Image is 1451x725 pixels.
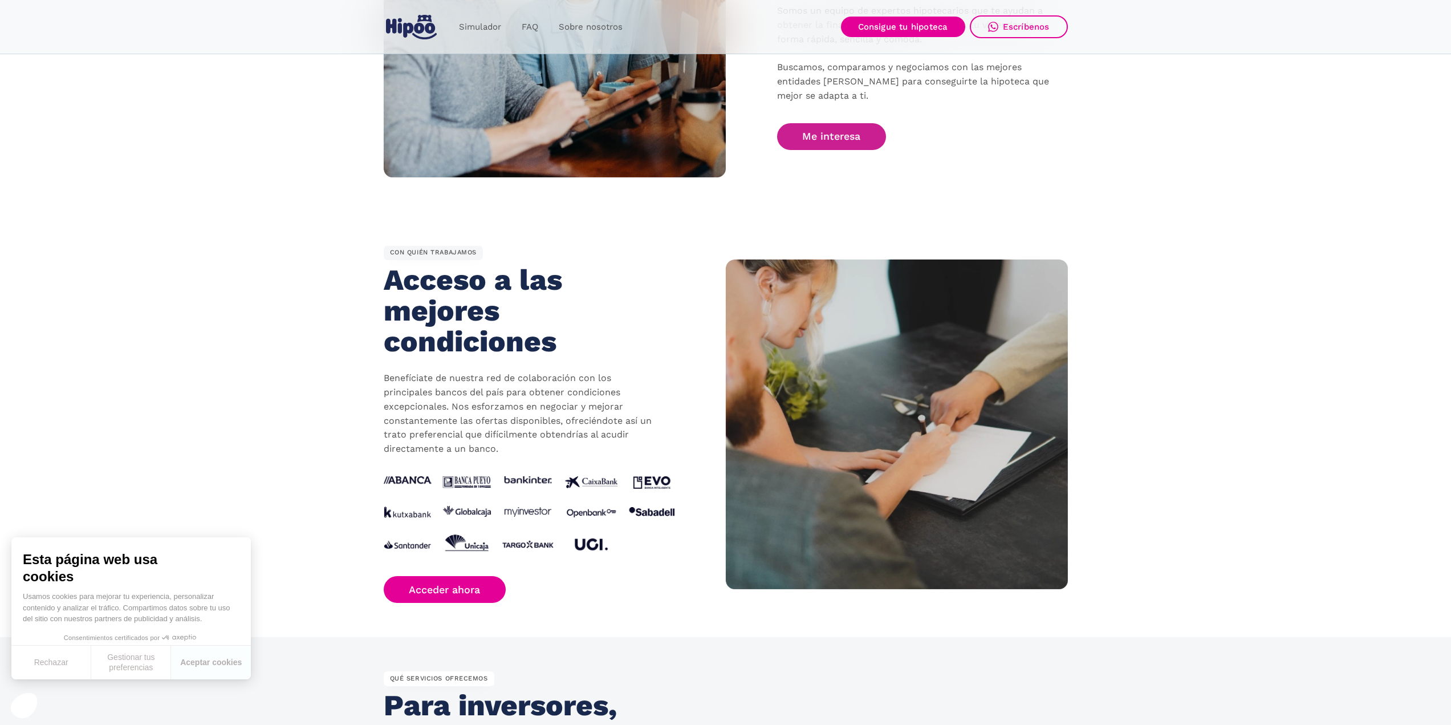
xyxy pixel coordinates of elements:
a: Simulador [449,16,511,38]
p: Benefíciate de nuestra red de colaboración con los principales bancos del país para obtener condi... [384,371,657,456]
a: Consigue tu hipoteca [841,17,965,37]
h2: Acceso a las mejores condiciones [384,265,647,357]
a: Acceder ahora [384,576,506,603]
a: Sobre nosotros [548,16,633,38]
div: CON QUIÉN TRABAJAMOS [384,246,483,261]
a: home [384,10,440,44]
a: FAQ [511,16,548,38]
div: QUÉ SERVICIOS OFRECEMOS [384,671,494,686]
a: Me interesa [777,123,887,150]
div: Escríbenos [1003,22,1050,32]
a: Escríbenos [970,15,1068,38]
